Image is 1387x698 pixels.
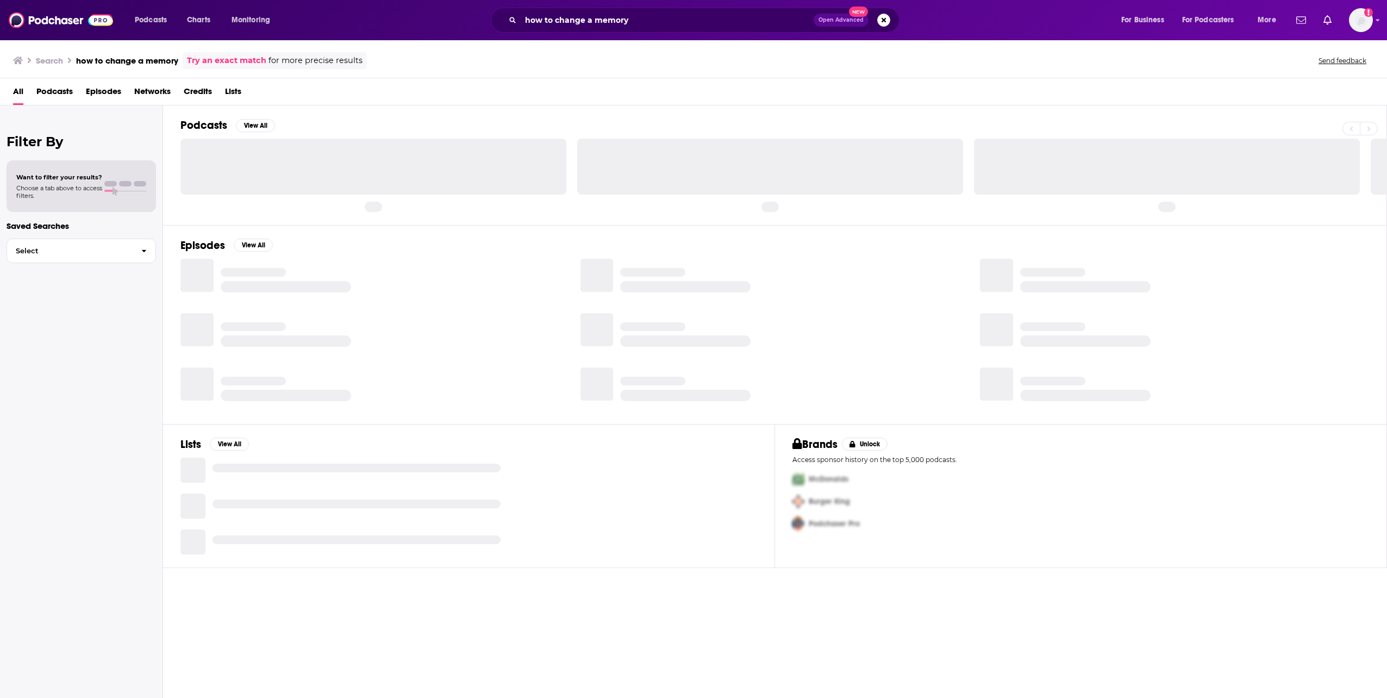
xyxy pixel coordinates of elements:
[180,119,275,132] a: PodcastsView All
[792,438,838,451] h2: Brands
[819,17,864,23] span: Open Advanced
[232,13,270,28] span: Monitoring
[1121,13,1164,28] span: For Business
[184,83,212,105] a: Credits
[234,239,273,252] button: View All
[180,11,217,29] a: Charts
[1319,11,1336,29] a: Show notifications dropdown
[180,438,249,451] a: ListsView All
[36,55,63,66] h3: Search
[788,513,809,535] img: Third Pro Logo
[7,239,156,263] button: Select
[224,11,284,29] button: open menu
[501,8,910,33] div: Search podcasts, credits, & more...
[16,184,102,200] span: Choose a tab above to access filters.
[187,13,210,28] span: Charts
[521,11,814,29] input: Search podcasts, credits, & more...
[1315,56,1370,65] button: Send feedback
[134,83,171,105] a: Networks
[1292,11,1310,29] a: Show notifications dropdown
[809,475,848,484] span: McDonalds
[9,10,113,30] img: Podchaser - Follow, Share and Rate Podcasts
[1182,13,1234,28] span: For Podcasters
[76,55,178,66] h3: how to change a memory
[210,438,249,451] button: View All
[1175,11,1250,29] button: open menu
[1250,11,1290,29] button: open menu
[788,468,809,490] img: First Pro Logo
[127,11,181,29] button: open menu
[135,13,167,28] span: Podcasts
[180,239,225,252] h2: Episodes
[180,239,273,252] a: EpisodesView All
[809,519,860,528] span: Podchaser Pro
[1349,8,1373,32] button: Show profile menu
[7,247,133,254] span: Select
[236,119,275,132] button: View All
[268,54,363,67] span: for more precise results
[1258,13,1276,28] span: More
[225,83,241,105] a: Lists
[36,83,73,105] a: Podcasts
[1114,11,1178,29] button: open menu
[814,14,869,27] button: Open AdvancedNew
[7,134,156,149] h2: Filter By
[1349,8,1373,32] img: User Profile
[7,221,156,231] p: Saved Searches
[16,173,102,181] span: Want to filter your results?
[792,456,1369,464] p: Access sponsor history on the top 5,000 podcasts.
[849,7,869,17] span: New
[86,83,121,105] a: Episodes
[180,119,227,132] h2: Podcasts
[1364,8,1373,17] svg: Add a profile image
[842,438,888,451] button: Unlock
[180,438,201,451] h2: Lists
[13,83,23,105] a: All
[809,497,850,506] span: Burger King
[1349,8,1373,32] span: Logged in as PUPPublicity
[788,490,809,513] img: Second Pro Logo
[187,54,266,67] a: Try an exact match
